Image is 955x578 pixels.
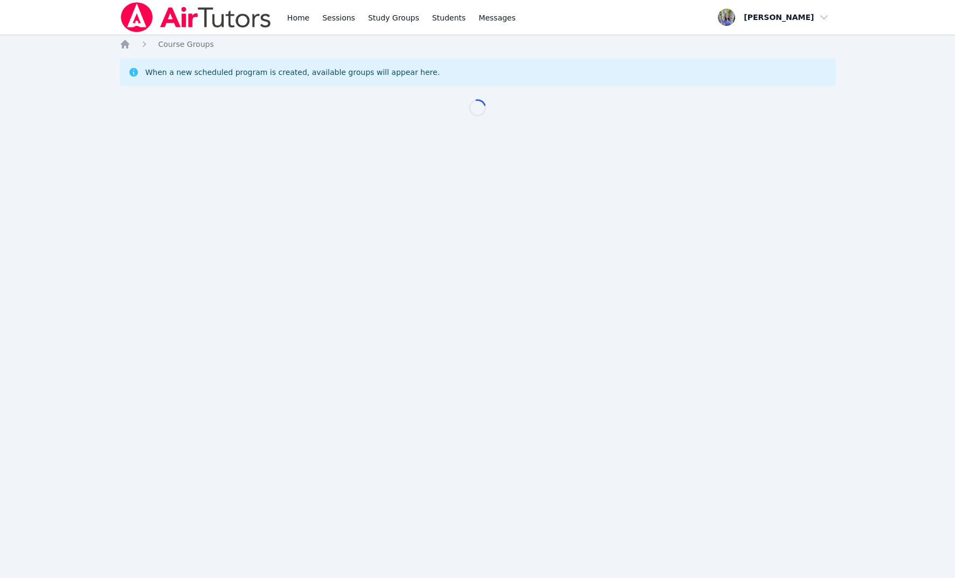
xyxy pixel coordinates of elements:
img: Air Tutors [120,2,272,32]
span: Messages [479,12,516,23]
span: Course Groups [158,40,214,49]
nav: Breadcrumb [120,39,836,50]
a: Course Groups [158,39,214,50]
div: When a new scheduled program is created, available groups will appear here. [146,67,440,78]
